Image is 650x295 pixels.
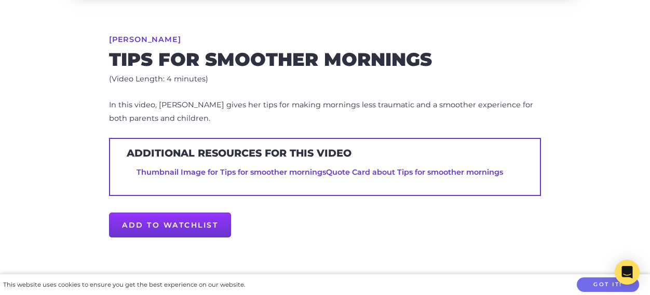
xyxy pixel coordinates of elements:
[127,147,351,159] h3: Additional resources for this video
[3,279,245,290] div: This website uses cookies to ensure you get the best experience on our website.
[109,100,533,123] span: In this video, [PERSON_NAME] gives her tips for making mornings less traumatic and a smoother exp...
[109,51,541,68] h2: Tips for smoother mornings
[615,260,640,285] div: Open Intercom Messenger
[109,73,541,86] p: (Video Length: 4 minutes)
[109,36,181,43] a: [PERSON_NAME]
[109,213,231,237] a: Add to Watchlist
[577,277,639,292] button: Got it!
[326,167,503,177] a: Quote Card about Tips for smoother mornings
[137,167,326,177] a: Thumbnail Image for Tips for smoother mornings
